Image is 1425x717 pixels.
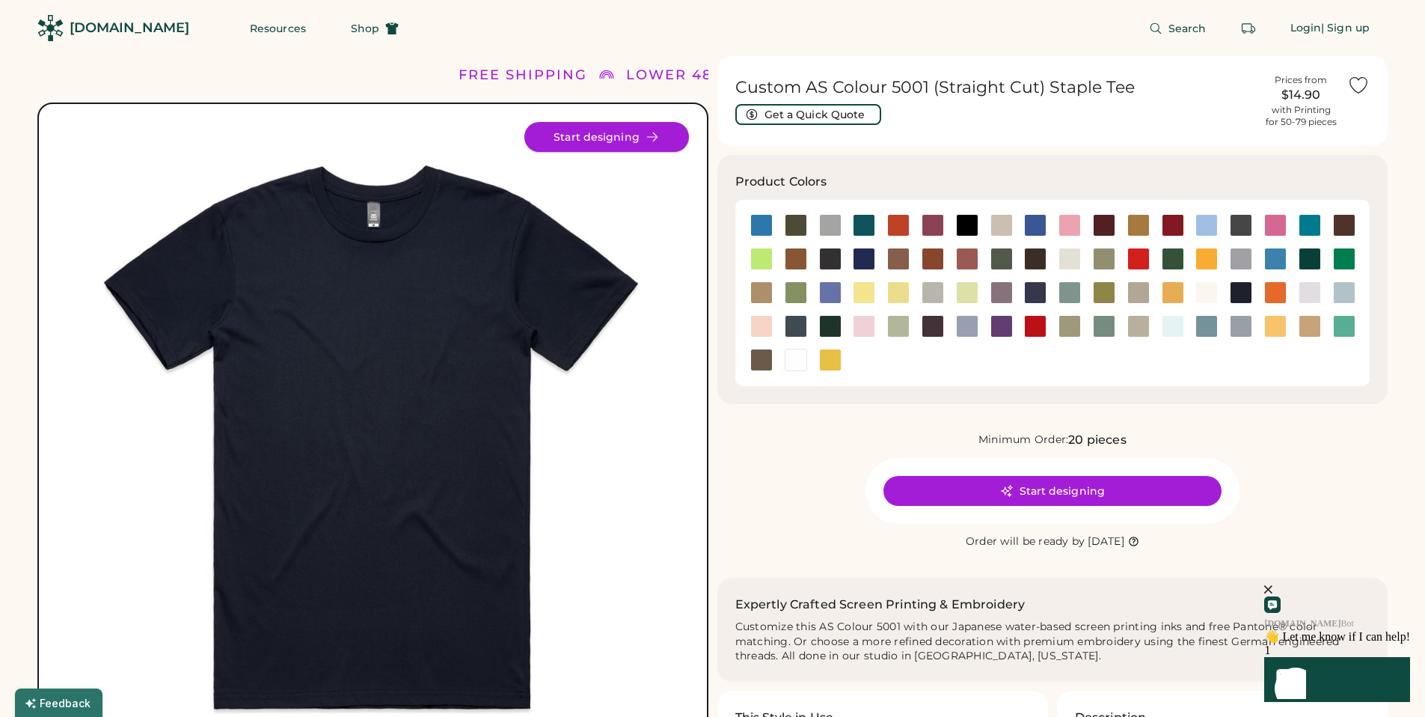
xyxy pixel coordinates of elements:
[70,19,189,37] div: [DOMAIN_NAME]
[1275,74,1327,86] div: Prices from
[966,534,1085,549] div: Order will be ready by
[1088,534,1124,549] div: [DATE]
[1131,13,1225,43] button: Search
[524,122,689,152] button: Start designing
[459,65,587,85] div: FREE SHIPPING
[735,104,881,125] button: Get a Quick Quote
[1321,21,1370,36] div: | Sign up
[351,23,379,34] span: Shop
[1234,13,1263,43] button: Retrieve an order
[735,77,1255,98] h1: Custom AS Colour 5001 (Straight Cut) Staple Tee
[1266,104,1337,128] div: with Printing for 50-79 pieces
[978,433,1069,448] div: Minimum Order:
[37,15,64,41] img: Rendered Logo - Screens
[232,13,324,43] button: Resources
[1068,431,1126,449] div: 20 pieces
[333,13,417,43] button: Shop
[883,476,1222,506] button: Start designing
[1263,86,1338,104] div: $14.90
[735,596,1026,614] h2: Expertly Crafted Screen Printing & Embroidery
[1174,531,1421,714] iframe: Front Chat
[1290,21,1322,36] div: Login
[1168,23,1207,34] span: Search
[626,65,777,85] div: LOWER 48 STATES
[735,620,1370,665] div: Customize this AS Colour 5001 with our Japanese water-based screen printing inks and free Pantone...
[735,173,827,191] h3: Product Colors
